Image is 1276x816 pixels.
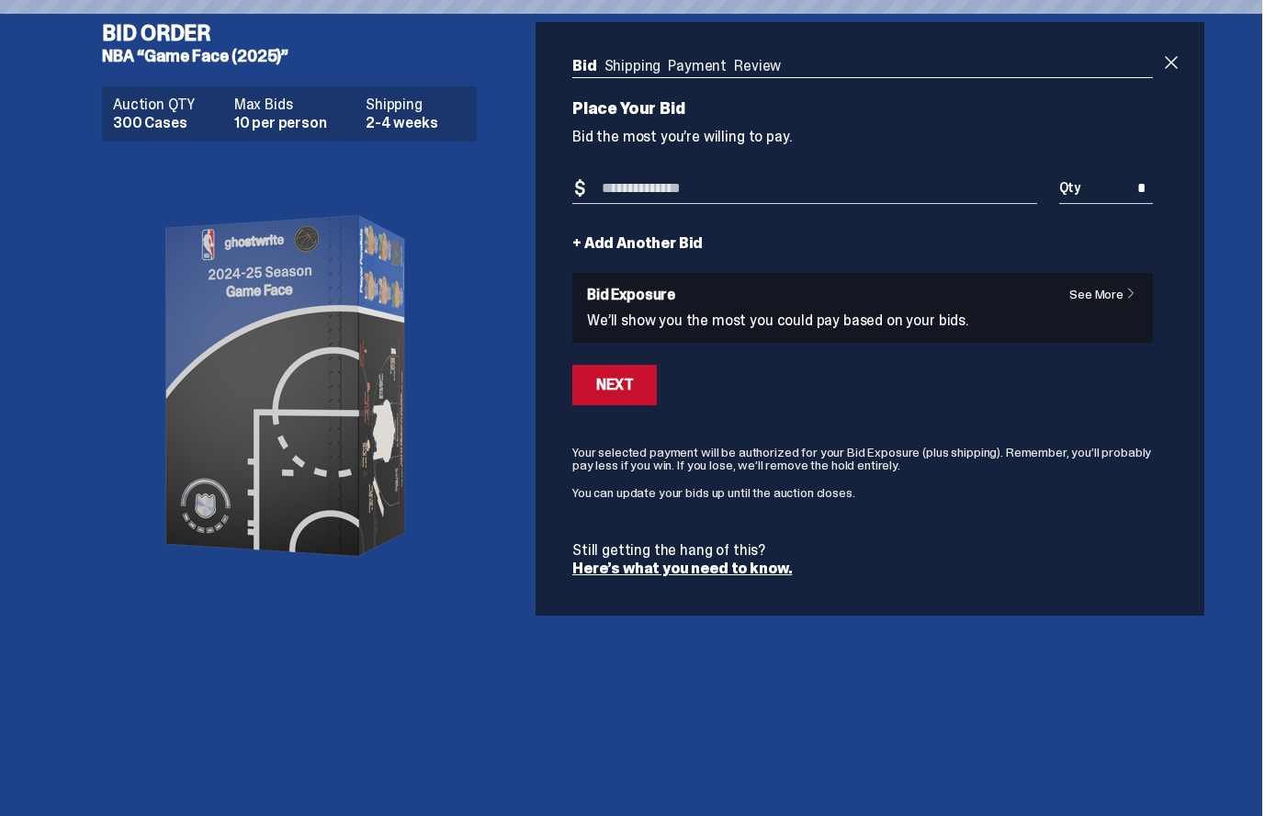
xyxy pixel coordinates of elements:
img: product image [106,156,473,616]
p: Bid the most you’re willing to pay. [572,130,1153,144]
dt: Auction QTY [113,97,223,112]
a: See More [1069,288,1146,300]
span: $ [574,179,585,198]
button: Next [572,365,657,405]
p: Your selected payment will be authorized for your Bid Exposure (plus shipping). Remember, you’ll ... [572,446,1153,471]
span: Qty [1059,181,1081,194]
h4: Bid Order [102,22,491,44]
dt: Shipping [366,97,466,112]
p: We’ll show you the most you could pay based on your bids. [587,313,1138,328]
a: + Add Another Bid [572,236,703,251]
p: Still getting the hang of this? [572,543,1153,558]
h5: NBA “Game Face (2025)” [102,48,491,64]
div: Next [596,378,633,392]
dd: 300 Cases [113,116,223,130]
a: Bid [572,56,597,75]
dt: Max Bids [234,97,355,112]
a: Here’s what you need to know. [572,559,792,578]
h6: Bid Exposure [587,288,1138,302]
dd: 2-4 weeks [366,116,466,130]
p: Place Your Bid [572,100,1073,117]
dd: 10 per person [234,116,355,130]
p: You can update your bids up until the auction closes. [572,486,1153,499]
